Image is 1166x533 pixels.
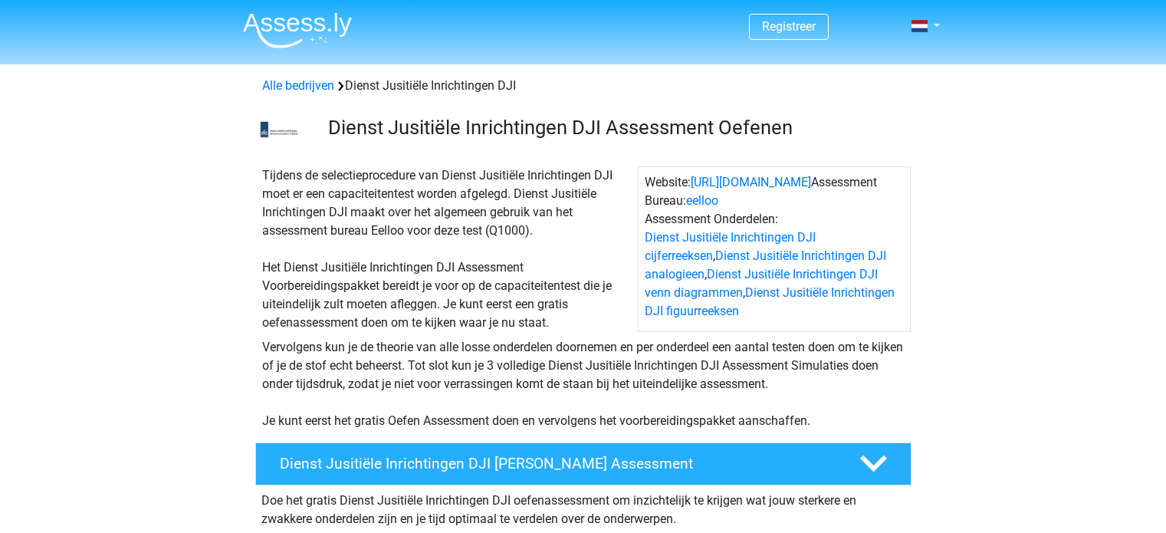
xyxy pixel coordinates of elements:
div: Tijdens de selectieprocedure van Dienst Jusitiële Inrichtingen DJI moet er een capaciteitentest w... [256,166,638,332]
a: Dienst Jusitiële Inrichtingen DJI analogieen [645,248,886,281]
a: [URL][DOMAIN_NAME] [691,175,811,189]
a: Dienst Jusitiële Inrichtingen DJI [PERSON_NAME] Assessment [249,443,918,485]
div: Doe het gratis Dienst Jusitiële Inrichtingen DJI oefenassessment om inzichtelijk te krijgen wat j... [255,485,911,528]
a: Dienst Jusitiële Inrichtingen DJI figuurreeksen [645,285,895,318]
div: Vervolgens kun je de theorie van alle losse onderdelen doornemen en per onderdeel een aantal test... [256,338,911,430]
a: Dienst Jusitiële Inrichtingen DJI cijferreeksen [645,230,816,263]
a: Alle bedrijven [262,78,334,93]
div: Dienst Jusitiële Inrichtingen DJI [256,77,911,95]
a: Dienst Jusitiële Inrichtingen DJI venn diagrammen [645,267,878,300]
h3: Dienst Jusitiële Inrichtingen DJI Assessment Oefenen [328,116,899,140]
img: Assessly [243,12,352,48]
div: Website: Assessment Bureau: Assessment Onderdelen: , , , [638,166,911,332]
a: Registreer [762,19,816,34]
a: eelloo [686,193,718,208]
h4: Dienst Jusitiële Inrichtingen DJI [PERSON_NAME] Assessment [280,455,835,472]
